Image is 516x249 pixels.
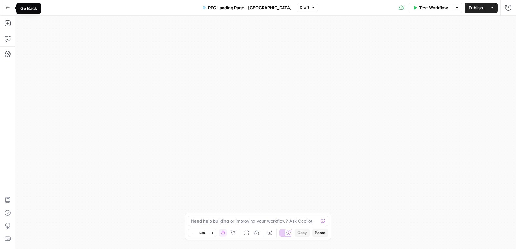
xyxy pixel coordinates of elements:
[198,3,295,13] button: PPC Landing Page - [GEOGRAPHIC_DATA]
[295,229,310,237] button: Copy
[469,5,483,11] span: Publish
[297,230,307,236] span: Copy
[312,229,328,237] button: Paste
[409,3,452,13] button: Test Workflow
[315,230,325,236] span: Paste
[208,5,292,11] span: PPC Landing Page - [GEOGRAPHIC_DATA]
[297,4,318,12] button: Draft
[199,230,206,235] span: 50%
[419,5,448,11] span: Test Workflow
[465,3,487,13] button: Publish
[300,5,309,11] span: Draft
